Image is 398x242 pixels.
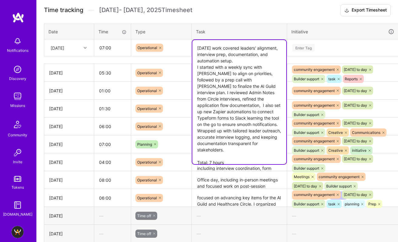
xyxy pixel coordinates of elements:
span: [DATE] to day [294,184,317,188]
div: — [94,226,131,242]
input: HH:MM [94,172,131,188]
span: community engagement [294,139,335,143]
div: [DATE] [49,88,89,94]
span: Meetings [294,174,310,179]
span: [DATE] - [DATE] , 2025 Timesheet [99,6,192,14]
div: — [192,208,287,224]
span: task [328,202,336,206]
input: HH:MM [94,65,131,81]
textarea: [DATE] work covered leaders' alignment, interview prep, documentation, and automation setup. I st... [192,40,286,164]
span: Builder support [326,184,352,188]
span: Time tracking [44,6,83,14]
div: [DATE] [49,213,89,219]
div: [DATE] [49,105,89,112]
span: [DATE] to day [344,139,367,143]
input: HH:MM [94,83,131,99]
img: guide book [12,199,24,211]
span: [DATE] to day [344,157,367,161]
a: A.Team - Grow A.Team's Community & Demand [10,226,25,238]
th: Task [192,24,287,39]
span: Builder support [294,130,319,135]
div: [DATE] [49,123,89,130]
span: [DATE] to day [344,121,367,125]
div: [DATE] [49,159,89,165]
input: HH:MM [94,154,131,170]
span: [DATE] to day [344,103,367,108]
span: Builder support [294,166,319,171]
span: Operational [137,106,157,111]
span: Operational [137,71,157,75]
span: Operational [137,124,157,129]
input: HH:MM [95,40,131,56]
div: [DATE] [49,177,89,183]
span: planning [345,202,359,206]
span: Operational [137,196,157,200]
button: Export Timesheet [340,4,391,16]
span: community engagement [294,88,335,93]
span: community engagement [294,67,335,72]
img: tokens [14,176,21,182]
textarea: focused on advancing key items for the AI Guild and Healthcare Circle. I organized materials, ali... [192,190,286,206]
span: community engagement [319,174,360,179]
span: Planning [137,142,152,147]
span: Builder support [294,112,319,117]
th: Type [131,24,192,39]
div: [DATE] [51,45,64,51]
span: Operational [137,88,157,93]
img: Invite [12,147,24,159]
span: Creative [328,130,343,135]
span: [DATE] to day [344,192,367,197]
img: bell [12,35,24,47]
div: [DOMAIN_NAME] [3,211,32,217]
span: Time off [137,231,151,236]
span: Builder support [294,202,319,206]
div: Enter Tag [292,43,315,52]
img: logo [12,12,24,23]
div: Time [98,28,127,35]
div: [DATE] [49,141,89,148]
div: [DATE] [49,195,89,201]
div: [DATE] [49,70,89,76]
span: community engagement [294,121,335,125]
input: HH:MM [94,190,131,206]
th: Date [44,24,94,39]
span: task [328,77,336,81]
span: Creative [328,148,343,153]
i: icon Download [344,7,349,14]
img: discovery [12,63,24,75]
div: Initiative [291,28,394,35]
span: Operational [137,178,157,182]
input: HH:MM [94,101,131,117]
div: [DATE] [49,230,89,237]
span: [DATE] to day [344,67,367,72]
div: Missions [10,102,25,109]
span: Operational [137,160,157,164]
div: Community [8,132,27,138]
span: community engagement [294,103,335,108]
span: initiative [352,148,366,153]
span: Builder support [294,77,319,81]
img: teamwork [12,90,24,102]
textarea: Office day, including in-person meetings and focused work on post-session deliverables from the r... [192,172,286,188]
i: icon Chevron [84,46,87,49]
span: [DATE] to day [344,88,367,93]
span: Prep [368,202,376,206]
span: Communications [352,130,380,135]
div: Tokens [12,184,24,191]
span: community engagement [294,157,335,161]
div: — [192,226,287,242]
input: HH:MM [94,136,131,152]
div: — [94,208,131,224]
span: Builder support [294,148,319,153]
div: Discovery [9,75,26,82]
span: Operational [138,45,157,50]
span: community engagement [294,192,335,197]
div: Invite [13,159,22,165]
span: Reports [345,77,358,81]
span: Time off [137,214,151,218]
div: Notifications [7,47,28,54]
img: Community [10,117,25,132]
input: HH:MM [94,118,131,134]
img: A.Team - Grow A.Team's Community & Demand [12,226,24,238]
